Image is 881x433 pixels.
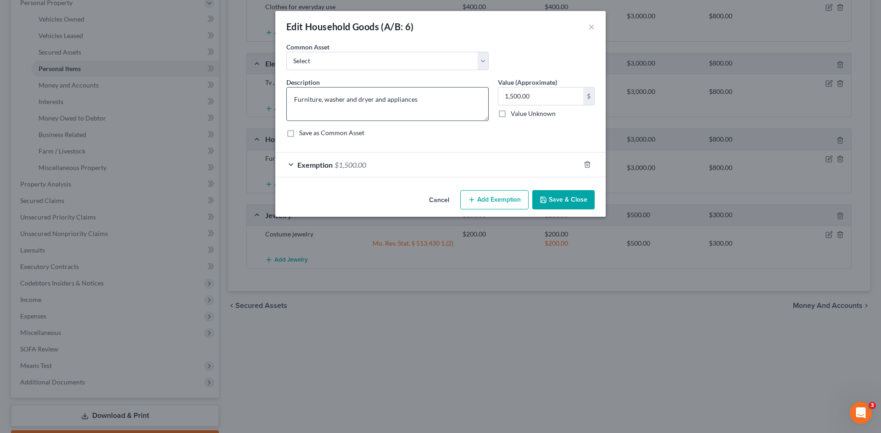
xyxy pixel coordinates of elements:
[460,190,529,209] button: Add Exemption
[286,20,414,33] div: Edit Household Goods (A/B: 6)
[532,190,595,209] button: Save & Close
[583,88,594,105] div: $
[588,21,595,32] button: ×
[297,160,333,169] span: Exemption
[286,78,320,86] span: Description
[498,88,583,105] input: 0.00
[335,160,366,169] span: $1,500.00
[422,191,457,209] button: Cancel
[511,109,556,118] label: Value Unknown
[299,128,364,137] label: Save as Common Asset
[286,42,329,52] label: Common Asset
[850,402,872,424] iframe: Intercom live chat
[869,402,876,409] span: 3
[498,77,557,87] label: Value (Approximate)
